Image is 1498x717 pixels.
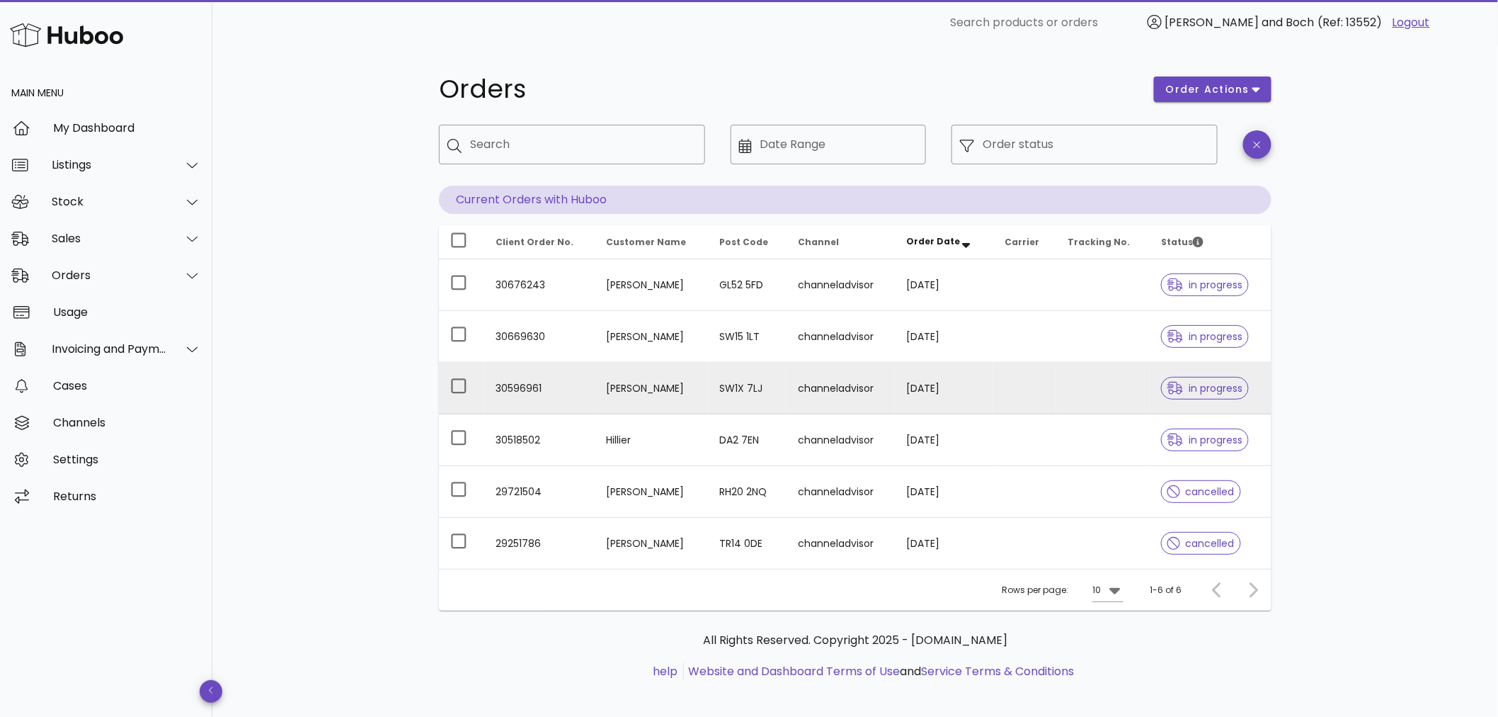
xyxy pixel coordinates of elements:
[1165,14,1315,30] span: [PERSON_NAME] and Boch
[1068,236,1130,248] span: Tracking No.
[1154,77,1271,102] button: order actions
[1167,383,1242,393] span: in progress
[708,466,787,518] td: RH20 2NQ
[53,453,201,466] div: Settings
[484,225,595,259] th: Client Order No.
[595,414,708,466] td: Hillier
[484,259,595,311] td: 30676243
[993,225,1056,259] th: Carrier
[708,225,787,259] th: Post Code
[484,466,595,518] td: 29721504
[787,259,895,311] td: channeladvisor
[1005,236,1039,248] span: Carrier
[787,414,895,466] td: channeladvisor
[653,663,678,679] a: help
[708,518,787,569] td: TR14 0DE
[906,235,960,247] span: Order Date
[52,232,167,245] div: Sales
[1167,538,1235,548] span: cancelled
[595,225,708,259] th: Customer Name
[52,269,167,282] div: Orders
[895,225,993,259] th: Order Date: Sorted descending. Activate to remove sorting.
[1150,584,1182,597] div: 1-6 of 6
[798,236,839,248] span: Channel
[1165,82,1250,97] span: order actions
[606,236,686,248] span: Customer Name
[708,414,787,466] td: DA2 7EN
[53,305,201,319] div: Usage
[595,259,708,311] td: [PERSON_NAME]
[439,186,1271,214] p: Current Orders with Huboo
[895,259,993,311] td: [DATE]
[484,363,595,414] td: 30596961
[1092,584,1101,597] div: 10
[895,363,993,414] td: [DATE]
[1318,14,1383,30] span: (Ref: 13552)
[1393,14,1430,31] a: Logout
[1056,225,1150,259] th: Tracking No.
[787,466,895,518] td: channeladvisor
[53,121,201,135] div: My Dashboard
[10,20,123,50] img: Huboo Logo
[708,259,787,311] td: GL52 5FD
[52,195,167,208] div: Stock
[53,416,201,429] div: Channels
[895,518,993,569] td: [DATE]
[484,414,595,466] td: 30518502
[1167,280,1242,290] span: in progress
[484,518,595,569] td: 29251786
[484,311,595,363] td: 30669630
[787,311,895,363] td: channeladvisor
[708,311,787,363] td: SW15 1LT
[595,466,708,518] td: [PERSON_NAME]
[595,311,708,363] td: [PERSON_NAME]
[1167,487,1235,497] span: cancelled
[1002,570,1123,611] div: Rows per page:
[595,518,708,569] td: [PERSON_NAME]
[1167,435,1242,445] span: in progress
[53,490,201,503] div: Returns
[52,342,167,356] div: Invoicing and Payments
[53,379,201,393] div: Cases
[787,363,895,414] td: channeladvisor
[450,632,1260,649] p: All Rights Reserved. Copyright 2025 - [DOMAIN_NAME]
[895,311,993,363] td: [DATE]
[787,225,895,259] th: Channel
[1167,332,1242,341] span: in progress
[895,466,993,518] td: [DATE]
[52,158,167,171] div: Listings
[922,663,1075,679] a: Service Terms & Conditions
[787,518,895,569] td: channeladvisor
[895,414,993,466] td: [DATE]
[595,363,708,414] td: [PERSON_NAME]
[689,663,900,679] a: Website and Dashboard Terms of Use
[1150,225,1271,259] th: Status
[439,77,1137,102] h1: Orders
[684,663,1075,680] li: and
[1092,579,1123,602] div: 10Rows per page:
[719,236,768,248] span: Post Code
[708,363,787,414] td: SW1X 7LJ
[1161,236,1203,248] span: Status
[496,236,573,248] span: Client Order No.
